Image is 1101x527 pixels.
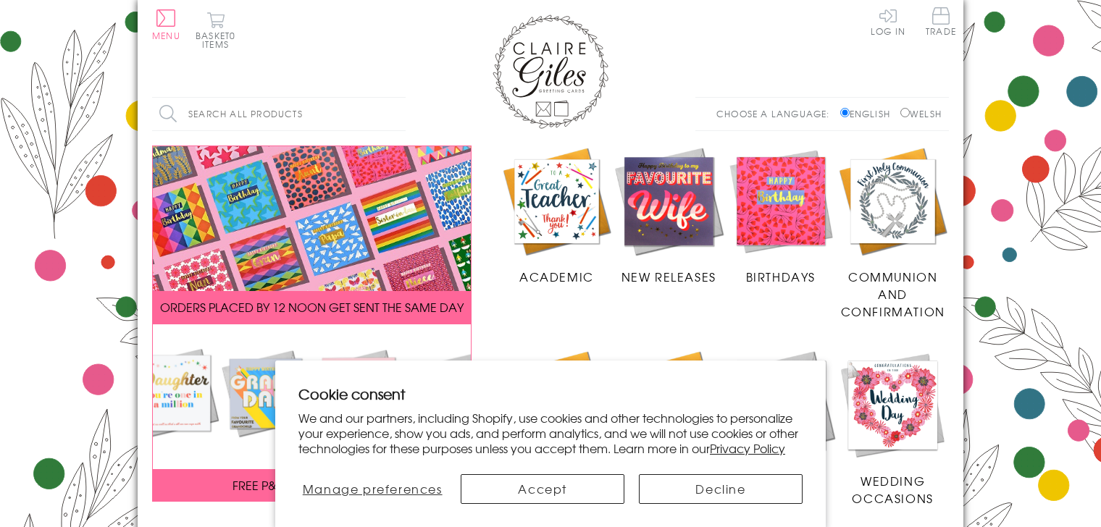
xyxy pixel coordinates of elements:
[196,12,235,49] button: Basket0 items
[725,146,837,286] a: Birthdays
[303,480,443,497] span: Manage preferences
[613,349,725,489] a: Age Cards
[621,268,716,285] span: New Releases
[613,146,725,286] a: New Releases
[160,298,464,316] span: ORDERS PLACED BY 12 NOON GET SENT THE SAME DAY
[837,146,949,321] a: Communion and Confirmation
[461,474,624,504] button: Accept
[840,107,897,120] label: English
[746,268,816,285] span: Birthdays
[871,7,905,35] a: Log In
[852,472,933,507] span: Wedding Occasions
[926,7,956,35] span: Trade
[501,349,613,489] a: Anniversary
[152,9,180,40] button: Menu
[152,98,406,130] input: Search all products
[837,349,949,507] a: Wedding Occasions
[493,14,608,129] img: Claire Giles Greetings Cards
[840,108,850,117] input: English
[501,146,613,286] a: Academic
[298,384,803,404] h2: Cookie consent
[391,98,406,130] input: Search
[926,7,956,38] a: Trade
[519,268,594,285] span: Academic
[202,29,235,51] span: 0 items
[639,474,803,504] button: Decline
[152,29,180,42] span: Menu
[725,349,837,489] a: Sympathy
[298,410,803,455] p: We and our partners, including Shopify, use cookies and other technologies to personalize your ex...
[841,268,945,320] span: Communion and Confirmation
[233,476,392,494] span: FREE P&P ON ALL UK ORDERS
[298,474,446,504] button: Manage preferences
[900,107,942,120] label: Welsh
[710,439,785,457] a: Privacy Policy
[900,108,910,117] input: Welsh
[716,107,837,120] p: Choose a language:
